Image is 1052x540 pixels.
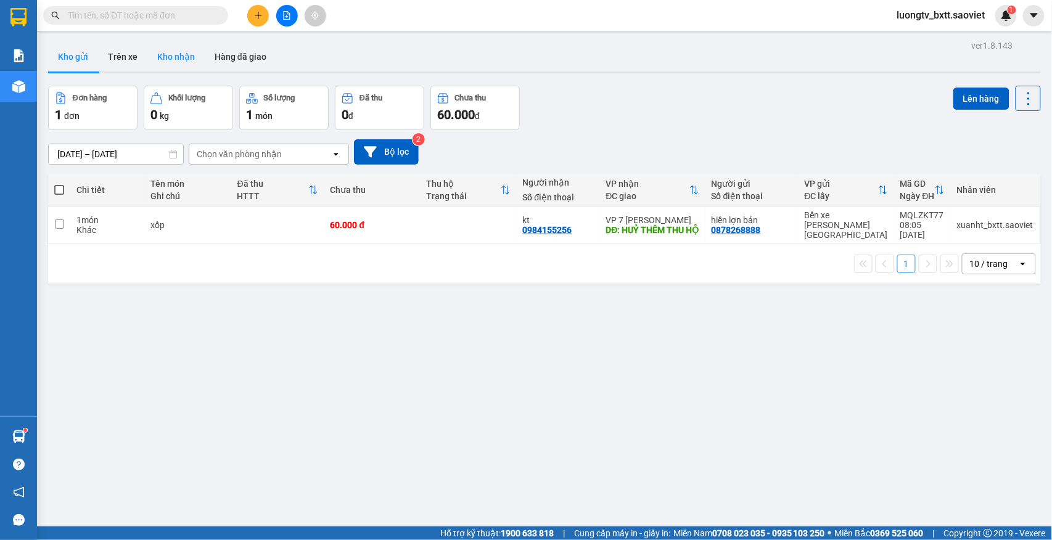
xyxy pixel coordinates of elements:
[23,428,27,432] sup: 1
[606,179,689,189] div: VP nhận
[523,215,594,225] div: kt
[523,225,572,235] div: 0984155256
[606,215,699,225] div: VP 7 [PERSON_NAME]
[957,185,1034,195] div: Nhân viên
[957,220,1034,230] div: xuanht_bxtt.saoviet
[887,7,995,23] span: luongtv_bxtt.saoviet
[237,191,308,201] div: HTTT
[247,5,269,27] button: plus
[835,526,924,540] span: Miền Bắc
[73,94,107,102] div: Đơn hàng
[160,111,169,121] span: kg
[712,215,792,225] div: hiền lợn bản
[12,80,25,93] img: warehouse-icon
[51,11,60,20] span: search
[282,11,291,20] span: file-add
[900,191,935,201] div: Ngày ĐH
[48,86,138,130] button: Đơn hàng1đơn
[48,42,98,72] button: Kho gửi
[12,430,25,443] img: warehouse-icon
[331,149,341,159] svg: open
[254,11,263,20] span: plus
[150,107,157,122] span: 0
[305,5,326,27] button: aim
[972,39,1013,52] div: ver 1.8.143
[673,526,825,540] span: Miền Nam
[64,111,80,121] span: đơn
[237,179,308,189] div: Đã thu
[76,185,138,195] div: Chi tiết
[1018,259,1028,269] svg: open
[805,191,878,201] div: ĐC lấy
[168,94,206,102] div: Khối lượng
[805,179,878,189] div: VP gửi
[10,8,27,27] img: logo-vxr
[984,529,992,538] span: copyright
[933,526,935,540] span: |
[13,514,25,526] span: message
[239,86,329,130] button: Số lượng1món
[523,178,594,187] div: Người nhận
[427,179,501,189] div: Thu hộ
[1023,5,1045,27] button: caret-down
[900,179,935,189] div: Mã GD
[76,225,138,235] div: Khác
[144,86,233,130] button: Khối lượng0kg
[828,531,832,536] span: ⚪️
[455,94,487,102] div: Chưa thu
[712,179,792,189] div: Người gửi
[600,174,705,207] th: Toggle SortBy
[354,139,419,165] button: Bộ lọc
[98,42,147,72] button: Trên xe
[76,215,138,225] div: 1 món
[276,5,298,27] button: file-add
[1029,10,1040,21] span: caret-down
[897,255,916,273] button: 1
[606,225,699,235] div: DĐ: HUỶ THÊM THU HỘ
[421,174,517,207] th: Toggle SortBy
[1008,6,1016,14] sup: 1
[13,459,25,470] span: question-circle
[331,185,414,195] div: Chưa thu
[55,107,62,122] span: 1
[523,192,594,202] div: Số điện thoại
[606,191,689,201] div: ĐC giao
[574,526,670,540] span: Cung cấp máy in - giấy in:
[13,486,25,498] span: notification
[335,86,424,130] button: Đã thu0đ
[311,11,319,20] span: aim
[331,220,414,230] div: 60.000 đ
[712,191,792,201] div: Số điện thoại
[871,528,924,538] strong: 0369 525 060
[147,42,205,72] button: Kho nhận
[475,111,480,121] span: đ
[427,191,501,201] div: Trạng thái
[68,9,213,22] input: Tìm tên, số ĐT hoặc mã đơn
[150,220,225,230] div: xốp
[12,49,25,62] img: solution-icon
[205,42,276,72] button: Hàng đã giao
[348,111,353,121] span: đ
[246,107,253,122] span: 1
[970,258,1008,270] div: 10 / trang
[900,220,945,240] div: 08:05 [DATE]
[799,174,894,207] th: Toggle SortBy
[255,111,273,121] span: món
[437,107,475,122] span: 60.000
[953,88,1009,110] button: Lên hàng
[150,179,225,189] div: Tên món
[440,526,554,540] span: Hỗ trợ kỹ thuật:
[1009,6,1014,14] span: 1
[430,86,520,130] button: Chưa thu60.000đ
[150,191,225,201] div: Ghi chú
[413,133,425,145] sup: 2
[342,107,348,122] span: 0
[1001,10,1012,21] img: icon-new-feature
[563,526,565,540] span: |
[900,210,945,220] div: MQLZKT77
[360,94,382,102] div: Đã thu
[264,94,295,102] div: Số lượng
[712,528,825,538] strong: 0708 023 035 - 0935 103 250
[49,144,183,164] input: Select a date range.
[231,174,324,207] th: Toggle SortBy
